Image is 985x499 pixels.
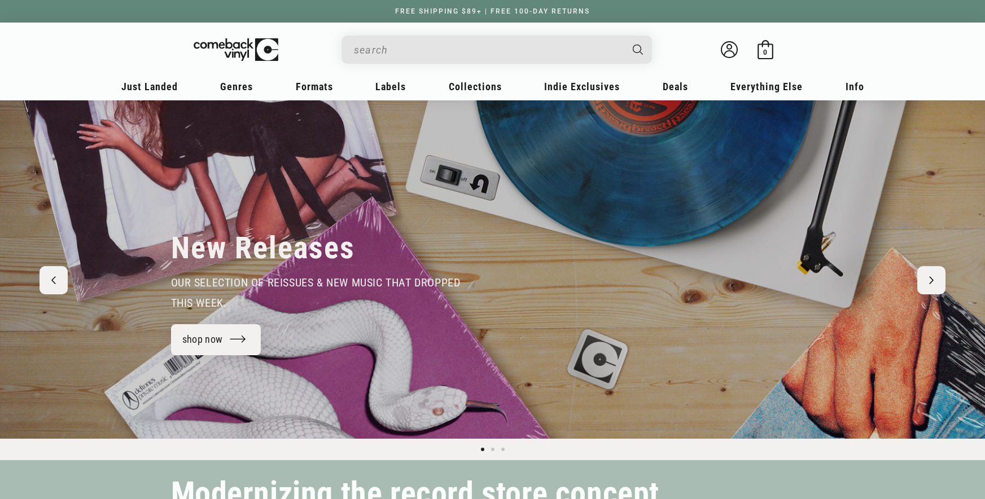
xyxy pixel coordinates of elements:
[342,36,652,64] div: Search
[384,7,601,15] a: FREE SHIPPING $89+ | FREE 100-DAY RETURNS
[296,81,333,92] span: Formats
[498,444,508,454] button: Load slide 3 of 3
[623,36,653,64] button: Search
[663,81,688,92] span: Deals
[763,48,767,56] span: 0
[171,276,461,310] span: our selection of reissues & new music that dropped this week.
[478,444,488,454] button: Load slide 1 of 3
[171,229,355,267] h2: New Releases
[354,38,621,61] input: search
[488,444,498,454] button: Load slide 2 of 3
[846,81,864,92] span: Info
[544,81,620,92] span: Indie Exclusives
[220,81,253,92] span: Genres
[40,266,68,294] button: Previous slide
[375,81,406,92] span: Labels
[171,324,261,355] a: shop now
[730,81,803,92] span: Everything Else
[917,266,945,294] button: Next slide
[121,81,178,92] span: Just Landed
[449,81,502,92] span: Collections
